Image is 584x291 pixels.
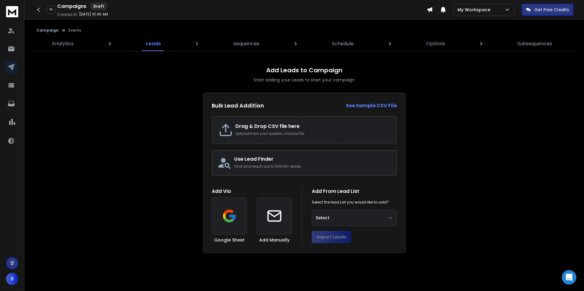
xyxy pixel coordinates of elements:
[235,131,390,136] p: Upload from your system, choose file
[68,28,81,33] p: Events
[422,36,449,51] a: Options
[90,2,107,10] div: Draft
[254,77,355,83] p: Start adding your Leads to start your campaign
[517,40,552,47] p: Subsequences
[48,36,77,51] a: Analytics
[6,6,18,17] img: logo
[426,40,445,47] p: Options
[522,4,573,16] button: Get Free Credits
[457,7,493,13] p: My Workspace
[328,36,357,51] a: Schedule
[57,12,78,17] p: Created At:
[346,102,397,109] a: See Sample CSV File
[316,215,329,221] span: Select
[142,36,165,51] a: Leads
[50,8,53,12] p: 0 %
[212,101,264,110] h2: Bulk Lead Addition
[6,273,18,285] button: B
[234,156,391,163] h2: Use Lead Finder
[214,237,245,243] h3: Google Sheet
[57,3,86,10] h1: Campaigns
[534,7,569,13] p: Get Free Credits
[36,28,59,33] button: Campaign
[230,36,263,51] a: Sequences
[312,200,389,205] p: Select the lead List you would like to add?
[234,164,391,169] p: Find and reach out to 500 M+ leads
[146,40,161,47] p: Leads
[312,188,397,195] h1: Add From Lead List
[332,40,354,47] p: Schedule
[235,123,390,130] h2: Drag & Drop CSV file here
[233,40,259,47] p: Sequences
[259,237,290,243] h3: Add Manually
[562,270,576,285] div: Open Intercom Messenger
[266,66,342,74] h1: Add Leads to Campaign
[52,40,74,47] p: Analytics
[79,12,108,17] p: [DATE] 10:45 AM
[514,36,556,51] a: Subsequences
[212,188,292,195] h1: Add Via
